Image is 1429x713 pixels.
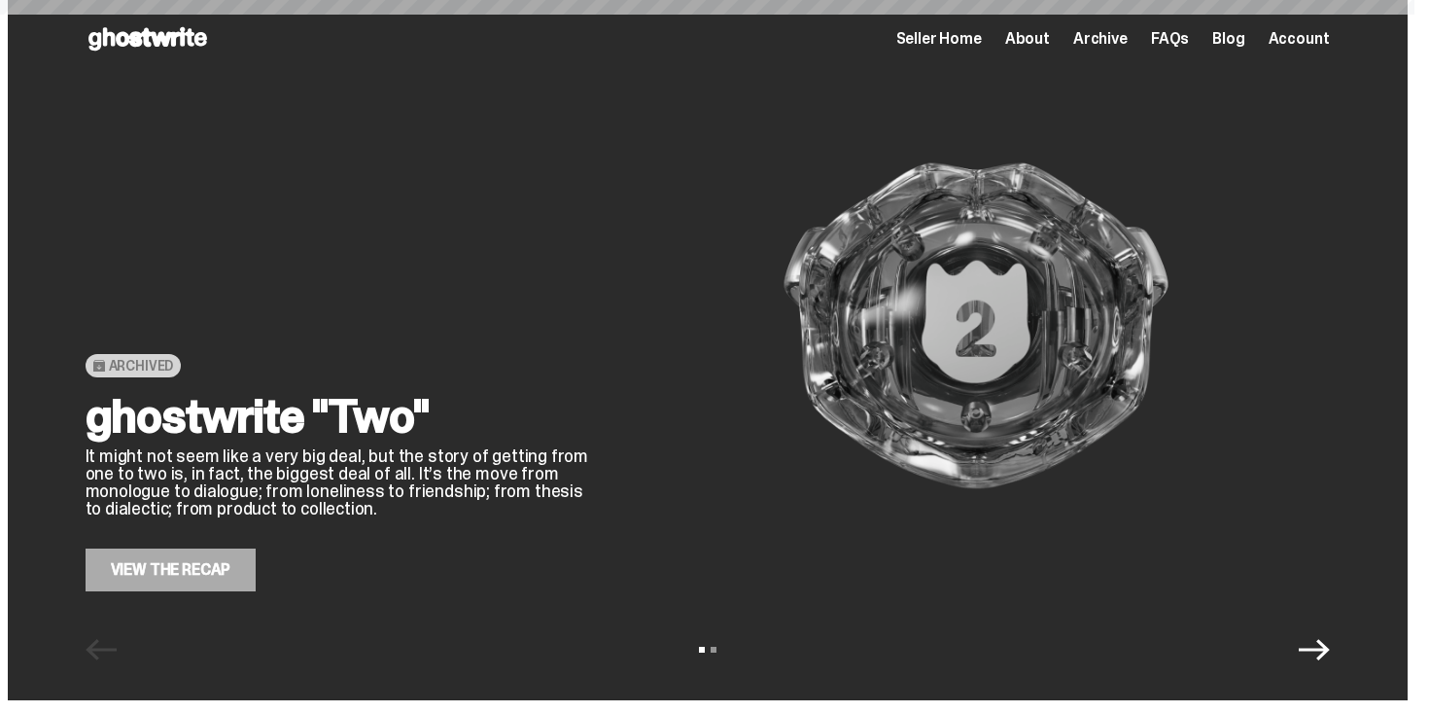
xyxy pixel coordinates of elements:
[1212,31,1244,47] a: Blog
[1269,31,1330,47] a: Account
[896,31,982,47] a: Seller Home
[711,647,716,653] button: View slide 2
[1005,31,1050,47] a: About
[1073,31,1128,47] a: Archive
[1299,634,1330,665] button: Next
[1151,31,1189,47] a: FAQs
[109,358,174,374] span: Archived
[86,447,591,517] p: It might not seem like a very big deal, but the story of getting from one to two is, in fact, the...
[622,60,1330,591] img: ghostwrite "Two"
[86,549,257,591] a: View the Recap
[699,647,705,653] button: View slide 1
[86,393,591,440] h2: ghostwrite "Two"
